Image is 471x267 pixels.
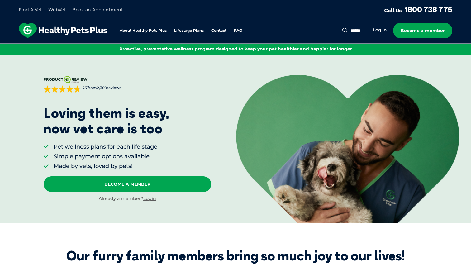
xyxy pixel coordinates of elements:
a: Contact [211,29,226,33]
div: 4.7 out of 5 stars [44,85,81,93]
button: Search [341,27,349,33]
span: 2,309 reviews [97,85,121,90]
div: Our furry family members bring so much joy to our lives! [66,248,405,264]
p: Loving them is easy, now vet care is too [44,105,169,137]
a: WebVet [48,7,66,12]
strong: 4.7 [82,85,88,90]
a: Log in [373,27,387,33]
a: Become a member [393,23,452,38]
li: Made by vets, loved by pets! [54,162,157,170]
a: Call Us1800 738 775 [384,5,452,14]
li: Simple payment options available [54,153,157,160]
a: Login [143,196,156,201]
a: Book an Appointment [72,7,123,12]
a: FAQ [234,29,242,33]
span: Call Us [384,7,402,13]
a: About Healthy Pets Plus [120,29,167,33]
a: 4.7from2,309reviews [44,76,211,93]
img: <p>Loving them is easy, <br /> now vet care is too</p> [236,75,459,223]
a: Become A Member [44,176,211,192]
li: Pet wellness plans for each life stage [54,143,157,151]
a: Find A Vet [19,7,42,12]
span: from [81,85,121,91]
span: Proactive, preventative wellness program designed to keep your pet healthier and happier for longer [119,46,352,52]
img: hpp-logo [19,23,107,38]
div: Already a member? [44,196,211,202]
a: Lifestage Plans [174,29,204,33]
